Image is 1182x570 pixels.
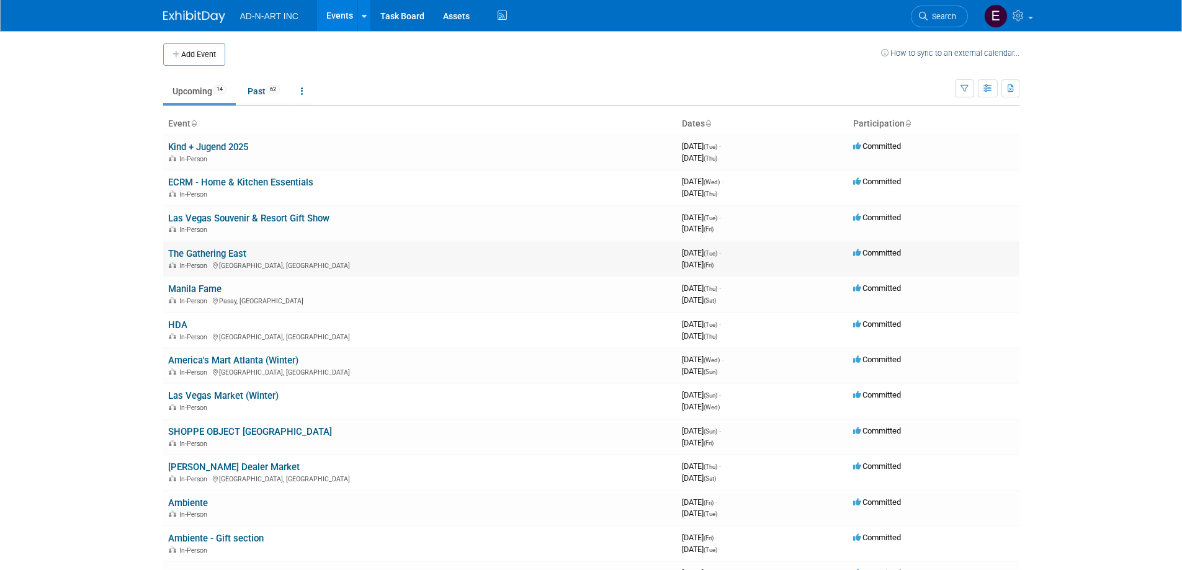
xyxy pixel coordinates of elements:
span: (Wed) [704,404,720,411]
span: In-Person [179,297,211,305]
span: [DATE] [682,153,717,163]
img: In-Person Event [169,440,176,446]
span: [DATE] [682,355,723,364]
span: In-Person [179,333,211,341]
span: Committed [853,390,901,399]
span: Committed [853,461,901,471]
a: How to sync to an external calendar... [881,48,1019,58]
span: [DATE] [682,426,721,435]
a: Past62 [238,79,289,103]
span: Committed [853,248,901,257]
span: (Fri) [704,262,714,269]
span: [DATE] [682,331,717,341]
span: In-Person [179,475,211,483]
span: [DATE] [682,295,716,305]
span: Committed [853,355,901,364]
span: (Sun) [704,368,717,375]
span: [DATE] [682,533,717,542]
a: Sort by Event Name [190,118,197,128]
a: Manila Fame [168,283,222,295]
span: [DATE] [682,473,716,483]
span: 62 [266,85,280,94]
span: [DATE] [682,461,721,471]
span: In-Person [179,510,211,519]
span: Search [928,12,956,21]
span: [DATE] [682,319,721,329]
span: (Thu) [704,463,717,470]
a: Ambiente - Gift section [168,533,264,544]
img: In-Person Event [169,297,176,303]
th: Event [163,114,677,135]
a: America's Mart Atlanta (Winter) [168,355,298,366]
span: - [719,461,721,471]
span: (Fri) [704,535,714,541]
img: ExhibitDay [163,11,225,23]
span: Committed [853,426,901,435]
a: Search [911,6,968,27]
span: [DATE] [682,497,717,507]
span: (Tue) [704,215,717,221]
span: - [715,497,717,507]
span: (Wed) [704,179,720,185]
span: (Fri) [704,440,714,447]
span: - [715,533,717,542]
span: [DATE] [682,213,721,222]
a: Upcoming14 [163,79,236,103]
img: In-Person Event [169,190,176,197]
a: Kind + Jugend 2025 [168,141,248,153]
span: [DATE] [682,224,714,233]
span: Committed [853,177,901,186]
a: HDA [168,319,187,331]
img: In-Person Event [169,262,176,268]
span: (Fri) [704,499,714,506]
th: Dates [677,114,848,135]
div: [GEOGRAPHIC_DATA], [GEOGRAPHIC_DATA] [168,331,672,341]
span: - [719,426,721,435]
span: (Sat) [704,297,716,304]
img: In-Person Event [169,404,176,410]
span: Committed [853,497,901,507]
img: In-Person Event [169,368,176,375]
span: (Thu) [704,285,717,292]
span: (Tue) [704,546,717,553]
span: (Thu) [704,155,717,162]
span: In-Person [179,404,211,412]
span: (Sun) [704,428,717,435]
div: [GEOGRAPHIC_DATA], [GEOGRAPHIC_DATA] [168,367,672,376]
span: - [722,177,723,186]
div: Pasay, [GEOGRAPHIC_DATA] [168,295,672,305]
span: In-Person [179,226,211,234]
span: [DATE] [682,260,714,269]
a: Sort by Start Date [705,118,711,128]
div: [GEOGRAPHIC_DATA], [GEOGRAPHIC_DATA] [168,260,672,270]
span: In-Person [179,155,211,163]
span: In-Person [179,368,211,376]
a: ECRM - Home & Kitchen Essentials [168,177,313,188]
a: Sort by Participation Type [905,118,911,128]
span: Committed [853,213,901,222]
span: [DATE] [682,402,720,411]
img: Eddy Ding [984,4,1008,28]
span: - [719,248,721,257]
span: [DATE] [682,545,717,554]
a: Las Vegas Market (Winter) [168,390,279,401]
span: (Tue) [704,321,717,328]
img: In-Person Event [169,475,176,481]
span: AD-N-ART INC [240,11,298,21]
a: SHOPPE OBJECT [GEOGRAPHIC_DATA] [168,426,332,437]
span: (Tue) [704,250,717,257]
span: In-Person [179,546,211,554]
span: - [719,283,721,293]
span: [DATE] [682,248,721,257]
span: [DATE] [682,141,721,151]
span: - [719,390,721,399]
a: [PERSON_NAME] Dealer Market [168,461,300,473]
span: Committed [853,533,901,542]
span: (Fri) [704,226,714,233]
img: In-Person Event [169,510,176,517]
span: [DATE] [682,283,721,293]
span: [DATE] [682,367,717,376]
span: [DATE] [682,390,721,399]
img: In-Person Event [169,333,176,339]
span: [DATE] [682,509,717,518]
